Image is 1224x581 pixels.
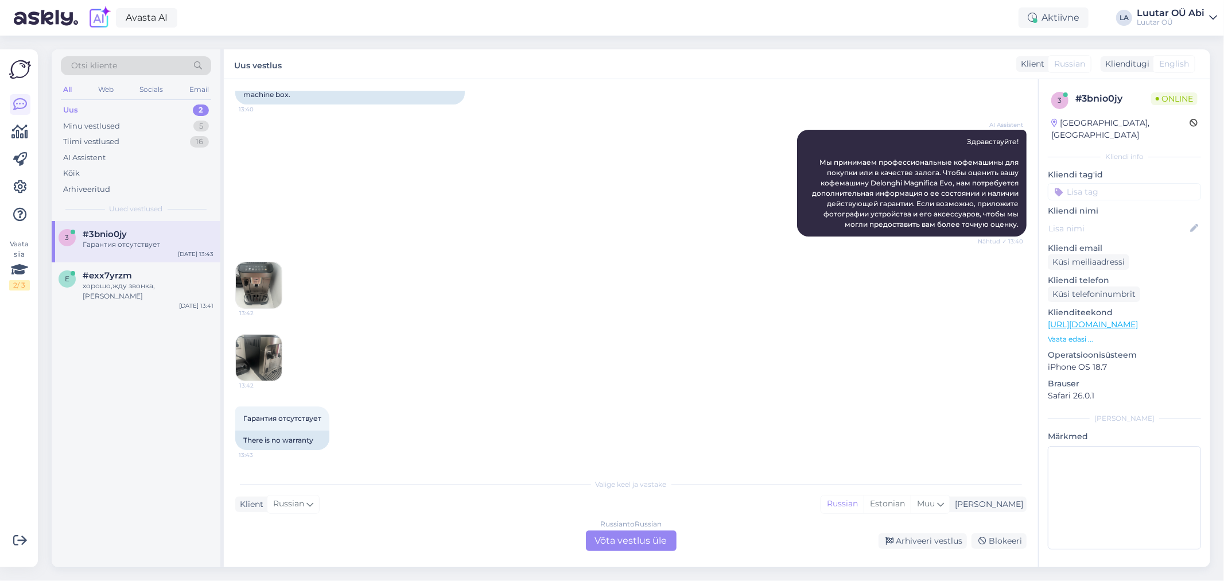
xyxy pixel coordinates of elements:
[110,204,163,214] span: Uued vestlused
[879,533,967,549] div: Arhiveeri vestlus
[9,59,31,80] img: Askly Logo
[1048,222,1188,235] input: Lisa nimi
[178,250,213,258] div: [DATE] 13:43
[96,82,116,97] div: Web
[600,519,662,529] div: Russian to Russian
[234,56,282,72] label: Uus vestlus
[1048,254,1129,270] div: Küsi meiliaadressi
[917,498,935,509] span: Muu
[193,104,209,116] div: 2
[1137,9,1217,27] a: Luutar OÜ AbiLuutar OÜ
[65,233,69,242] span: 3
[1054,58,1085,70] span: Russian
[972,533,1027,549] div: Blokeeri
[187,82,211,97] div: Email
[235,498,263,510] div: Klient
[239,105,282,114] span: 13:40
[1075,92,1151,106] div: # 3bnio0jy
[239,381,282,390] span: 13:42
[1016,58,1044,70] div: Klient
[1048,413,1201,424] div: [PERSON_NAME]
[1048,286,1140,302] div: Küsi telefoninumbrit
[1048,307,1201,319] p: Klienditeekond
[1137,18,1204,27] div: Luutar OÜ
[950,498,1023,510] div: [PERSON_NAME]
[1058,96,1062,104] span: 3
[1048,378,1201,390] p: Brauser
[1137,9,1204,18] div: Luutar OÜ Abi
[1048,334,1201,344] p: Vaata edasi ...
[190,136,209,148] div: 16
[1048,169,1201,181] p: Kliendi tag'id
[239,309,282,317] span: 13:42
[235,431,329,450] div: There is no warranty
[63,121,120,132] div: Minu vestlused
[235,479,1027,490] div: Valige keel ja vastake
[236,262,282,308] img: Attachment
[9,280,30,290] div: 2 / 3
[236,335,282,381] img: Attachment
[83,281,213,301] div: хорошо,жду звонка, [PERSON_NAME]
[1048,205,1201,217] p: Kliendi nimi
[1159,58,1189,70] span: English
[586,530,677,551] div: Võta vestlus üle
[179,301,213,310] div: [DATE] 13:41
[65,274,69,283] span: e
[193,121,209,132] div: 5
[980,121,1023,129] span: AI Assistent
[1048,361,1201,373] p: iPhone OS 18.7
[71,60,117,72] span: Otsi kliente
[1051,117,1190,141] div: [GEOGRAPHIC_DATA], [GEOGRAPHIC_DATA]
[63,152,106,164] div: AI Assistent
[63,184,110,195] div: Arhiveeritud
[87,6,111,30] img: explore-ai
[83,270,132,281] span: #exx7yrzm
[1048,349,1201,361] p: Operatsioonisüsteem
[1101,58,1149,70] div: Klienditugi
[273,498,304,510] span: Russian
[1151,92,1198,105] span: Online
[243,414,321,423] span: Гарантия отсутствует
[1048,242,1201,254] p: Kliendi email
[83,239,213,250] div: Гарантия отсутствует
[1048,274,1201,286] p: Kliendi telefon
[9,239,30,290] div: Vaata siia
[239,451,282,459] span: 13:43
[116,8,177,28] a: Avasta AI
[83,229,127,239] span: #3bnio0jy
[1048,152,1201,162] div: Kliendi info
[1048,390,1201,402] p: Safari 26.0.1
[978,237,1023,246] span: Nähtud ✓ 13:40
[812,137,1020,228] span: Здравствуйте! Мы принимаем профессиональные кофемашины для покупки или в качестве залога. Чтобы о...
[1048,319,1138,330] a: [URL][DOMAIN_NAME]
[1048,183,1201,200] input: Lisa tag
[1116,10,1132,26] div: LA
[63,104,78,116] div: Uus
[864,495,911,513] div: Estonian
[821,495,864,513] div: Russian
[63,168,80,179] div: Kõik
[1019,7,1089,28] div: Aktiivne
[63,136,119,148] div: Tiimi vestlused
[61,82,74,97] div: All
[1048,431,1201,443] p: Märkmed
[137,82,165,97] div: Socials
